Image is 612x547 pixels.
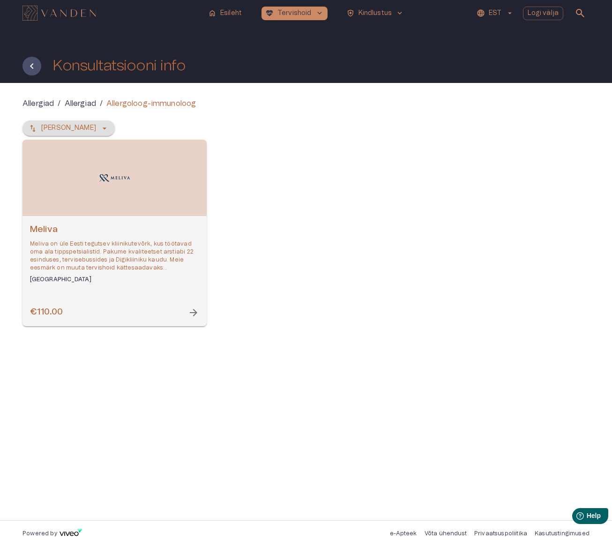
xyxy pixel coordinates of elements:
p: / [58,98,60,109]
a: Allergiad [65,98,96,109]
button: ecg_heartTervishoidkeyboard_arrow_down [261,7,328,20]
span: ecg_heart [265,9,274,17]
h6: Meliva [30,224,199,236]
button: EST [475,7,515,20]
a: e-Apteek [390,531,417,536]
button: Logi välja [523,7,564,20]
p: Allergoloog-immunoloog [106,98,196,109]
h6: €110.00 [30,306,63,319]
p: Logi välja [528,8,559,18]
a: Open selected supplier available booking dates [22,140,207,326]
p: Powered by [22,530,57,538]
a: Navigate to homepage [22,7,201,20]
span: arrow_forward [188,307,199,318]
a: Kasutustingimused [535,531,590,536]
h1: Konsultatsiooni info [52,58,186,74]
img: Vanden logo [22,6,96,21]
button: open search modal [571,4,590,22]
p: Võta ühendust [425,530,467,538]
p: Kindlustus [358,8,392,18]
p: Tervishoid [277,8,312,18]
a: Privaatsuspoliitika [474,531,527,536]
img: Meliva logo [96,171,133,186]
a: Allergiad [22,98,54,109]
span: keyboard_arrow_down [396,9,404,17]
span: home [208,9,216,17]
p: EST [489,8,501,18]
span: search [575,7,586,19]
p: / [100,98,103,109]
p: Esileht [220,8,242,18]
h6: [GEOGRAPHIC_DATA] [30,276,199,284]
p: [PERSON_NAME] [41,123,96,133]
button: health_and_safetyKindlustuskeyboard_arrow_down [343,7,408,20]
p: Meliva on üle Eesti tegutsev kliinikutevõrk, kus töötavad oma ala tippspetsialistid. Pakume kvali... [30,240,199,272]
iframe: Help widget launcher [539,504,612,531]
button: [PERSON_NAME] [22,120,115,136]
span: keyboard_arrow_down [315,9,324,17]
span: health_and_safety [346,9,355,17]
button: homeEsileht [204,7,246,20]
button: Tagasi [22,57,41,75]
